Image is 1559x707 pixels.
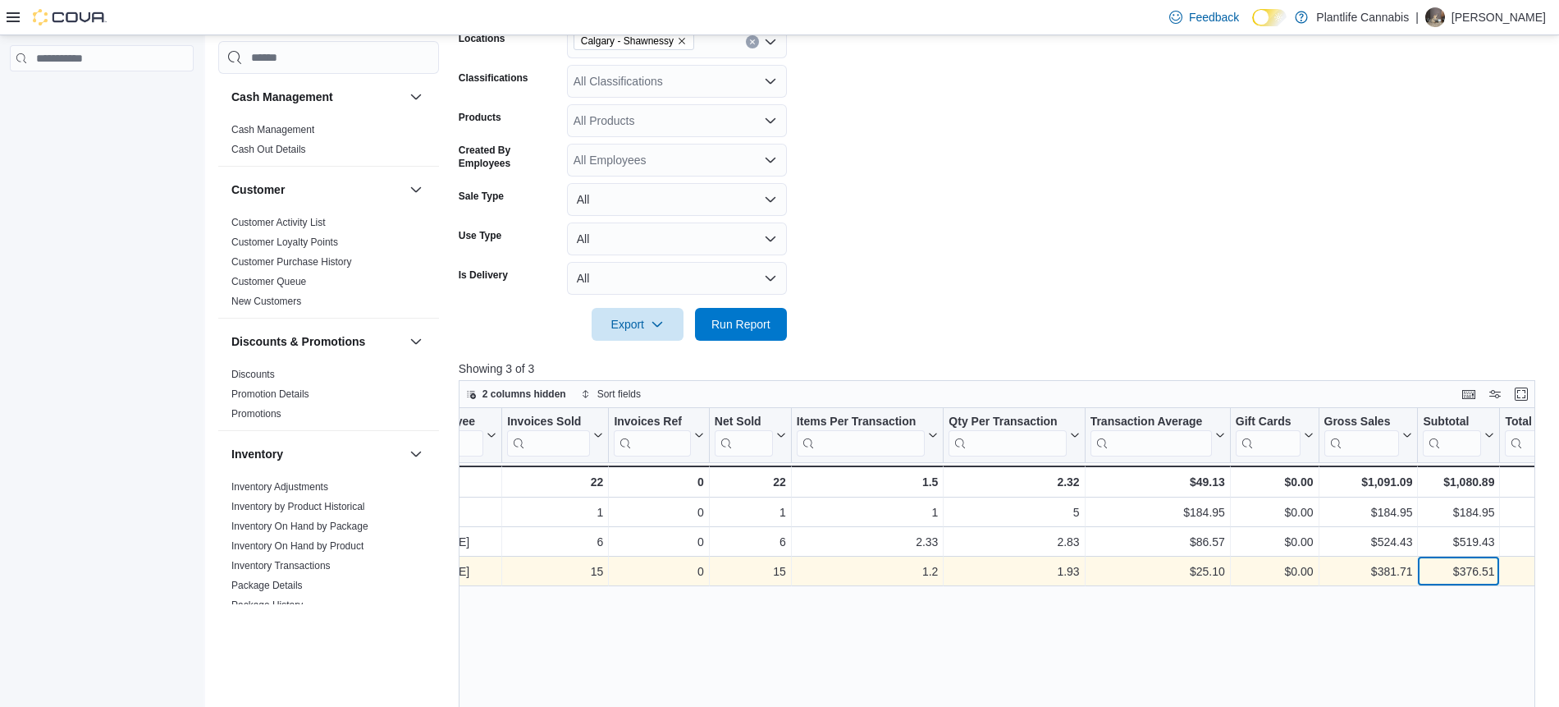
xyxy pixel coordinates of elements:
[614,415,703,457] button: Invoices Ref
[10,75,194,114] nav: Complex example
[459,384,573,404] button: 2 columns hidden
[231,256,352,268] a: Customer Purchase History
[764,75,777,88] button: Open list of options
[614,562,703,581] div: 0
[507,415,590,457] div: Invoices Sold
[949,503,1079,522] div: 5
[1252,9,1287,26] input: Dark Mode
[1423,415,1481,457] div: Subtotal
[1090,562,1224,581] div: $25.10
[406,180,426,200] button: Customer
[1090,472,1224,492] div: $49.13
[231,408,281,420] a: Promotions
[1425,7,1445,27] div: Alisa Belleville
[231,579,303,592] span: Package Details
[1090,415,1224,457] button: Transaction Average
[406,87,426,107] button: Cash Management
[1090,415,1211,430] div: Transaction Average
[574,384,647,404] button: Sort fields
[1452,7,1546,27] p: [PERSON_NAME]
[715,562,786,581] div: 15
[231,481,328,493] a: Inventory Adjustments
[1236,503,1314,522] div: $0.00
[231,388,309,400] a: Promotion Details
[1324,472,1412,492] div: $1,091.09
[715,415,773,457] div: Net Sold
[231,333,403,350] button: Discounts & Promotions
[507,415,590,430] div: Invoices Sold
[1236,472,1314,492] div: $0.00
[797,415,926,457] div: Items Per Transaction
[231,276,306,287] a: Customer Queue
[507,503,603,522] div: 1
[231,275,306,288] span: Customer Queue
[231,500,365,513] span: Inventory by Product Historical
[574,32,694,50] span: Calgary - Shawnessy
[715,503,786,522] div: 1
[231,236,338,249] span: Customer Loyalty Points
[1511,384,1531,404] button: Enter fullscreen
[231,143,306,156] span: Cash Out Details
[1236,532,1314,552] div: $0.00
[231,255,352,269] span: Customer Purchase History
[459,229,501,242] label: Use Type
[375,562,496,581] div: [PERSON_NAME]
[715,415,786,457] button: Net Sold
[949,562,1079,581] div: 1.93
[1324,532,1412,552] div: $524.43
[1236,415,1301,430] div: Gift Cards
[218,477,439,700] div: Inventory
[949,472,1079,492] div: 2.32
[231,580,303,591] a: Package Details
[459,111,501,124] label: Products
[1324,415,1399,430] div: Gross Sales
[231,501,365,512] a: Inventory by Product Historical
[614,415,690,457] div: Invoices Ref
[1324,562,1412,581] div: $381.71
[1423,503,1494,522] div: $184.95
[746,35,759,48] button: Clear input
[614,532,703,552] div: 0
[715,415,773,430] div: Net Sold
[231,521,368,532] a: Inventory On Hand by Package
[1324,415,1412,457] button: Gross Sales
[1189,9,1239,25] span: Feedback
[231,124,314,135] a: Cash Management
[406,444,426,464] button: Inventory
[1423,532,1494,552] div: $519.43
[375,415,483,430] div: Created Employee
[374,472,496,492] div: Totals
[949,415,1066,430] div: Qty Per Transaction
[507,472,603,492] div: 22
[218,213,439,318] div: Customer
[231,540,363,552] a: Inventory On Hand by Product
[797,532,939,552] div: 2.33
[231,236,338,248] a: Customer Loyalty Points
[1236,415,1301,457] div: Gift Card Sales
[1423,472,1494,492] div: $1,080.89
[218,365,439,430] div: Discounts & Promotions
[567,262,787,295] button: All
[949,415,1066,457] div: Qty Per Transaction
[581,33,674,49] span: Calgary - Shawnessy
[231,216,326,229] span: Customer Activity List
[459,190,504,203] label: Sale Type
[695,308,787,341] button: Run Report
[231,369,275,380] a: Discounts
[1423,562,1494,581] div: $376.51
[231,368,275,381] span: Discounts
[764,35,777,48] button: Open list of options
[231,333,365,350] h3: Discounts & Promotions
[375,415,483,457] div: Created Employee
[231,599,303,612] span: Package History
[715,472,786,492] div: 22
[231,520,368,533] span: Inventory On Hand by Package
[231,539,363,553] span: Inventory On Hand by Product
[601,308,674,341] span: Export
[797,503,939,522] div: 1
[1324,503,1412,522] div: $184.95
[715,532,786,552] div: 6
[231,144,306,155] a: Cash Out Details
[614,415,690,430] div: Invoices Ref
[231,295,301,308] span: New Customers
